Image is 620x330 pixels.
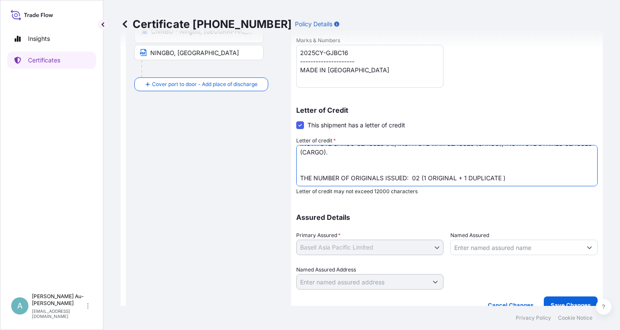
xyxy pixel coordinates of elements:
[551,301,591,309] p: Save Changes
[582,240,597,255] button: Show suggestions
[296,214,598,221] p: Assured Details
[134,77,268,91] button: Cover port to door - Add place of discharge
[32,293,85,307] p: [PERSON_NAME] Au-[PERSON_NAME]
[17,302,22,310] span: A
[296,136,336,145] label: Letter of credit
[544,296,598,314] button: Save Changes
[28,34,50,43] p: Insights
[296,145,598,186] textarea: LC NO.: LC7679250311AG CLAIMS, IF ANY, PAYABLE IN [GEOGRAPHIC_DATA] IN CURRENCY OF THE CREDIT (US...
[32,308,85,319] p: [EMAIL_ADDRESS][DOMAIN_NAME]
[488,301,533,309] p: Cancel Changes
[152,80,257,89] span: Cover port to door - Add place of discharge
[296,265,356,274] label: Named Assured Address
[558,315,592,321] a: Cookie Notice
[296,107,598,114] p: Letter of Credit
[28,56,60,65] p: Certificates
[481,296,540,314] button: Cancel Changes
[300,243,373,252] span: Basell Asia Pacific Limited
[451,240,582,255] input: Assured Name
[121,17,291,31] p: Certificate [PHONE_NUMBER]
[428,274,443,290] button: Show suggestions
[296,231,341,240] span: Primary Assured
[307,121,405,130] span: This shipment has a letter of credit
[296,188,598,195] p: Letter of credit may not exceed 12000 characters
[295,20,332,28] p: Policy Details
[450,231,489,240] label: Named Assured
[7,52,96,69] a: Certificates
[134,45,263,60] input: Text to appear on certificate
[296,45,443,88] textarea: 2025CY-GJBC16 --------------------- MADE IN [GEOGRAPHIC_DATA]
[516,315,551,321] a: Privacy Policy
[296,240,443,255] button: Basell Asia Pacific Limited
[7,30,96,47] a: Insights
[297,274,428,290] input: Named Assured Address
